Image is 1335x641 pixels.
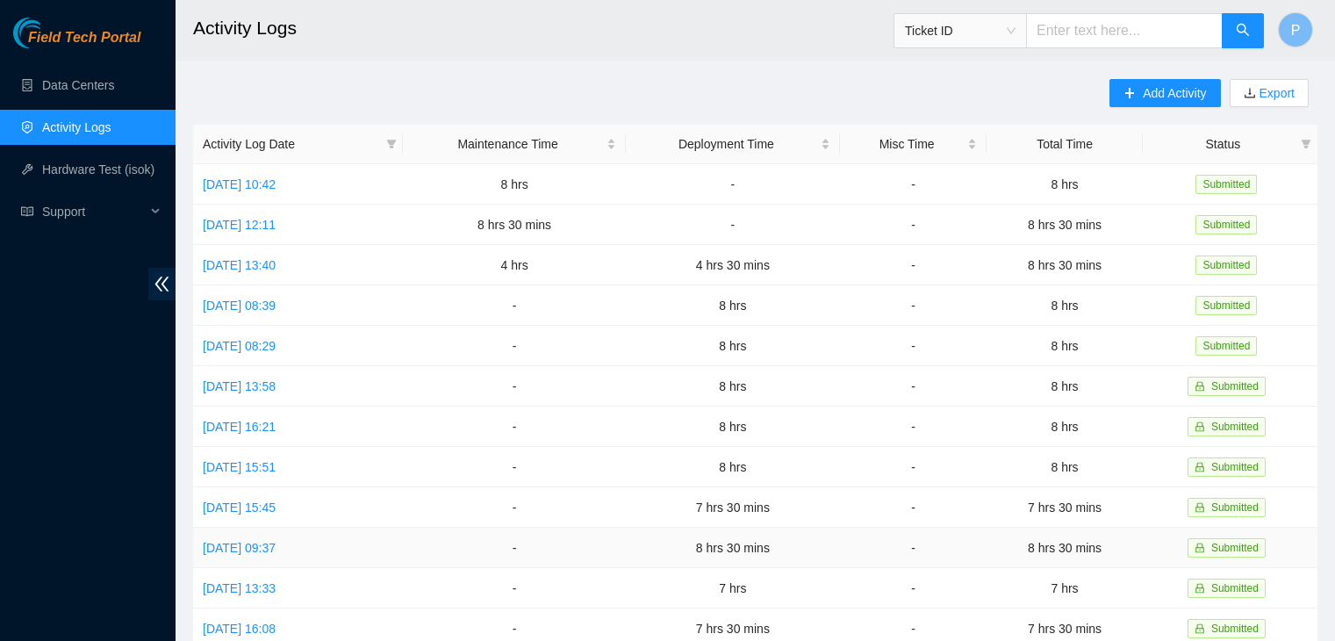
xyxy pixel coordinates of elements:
a: [DATE] 08:39 [203,299,276,313]
a: [DATE] 15:51 [203,460,276,474]
span: Submitted [1211,582,1259,594]
td: 8 hrs 30 mins [403,205,625,245]
span: Activity Log Date [203,134,379,154]
button: search [1222,13,1264,48]
a: [DATE] 13:58 [203,379,276,393]
td: - [626,164,840,205]
span: double-left [148,268,176,300]
a: Hardware Test (isok) [42,162,154,176]
td: - [840,487,987,528]
td: 8 hrs [403,164,625,205]
span: lock [1195,421,1205,432]
td: - [403,568,625,609]
td: 4 hrs [403,245,625,285]
td: 8 hrs [987,447,1142,487]
span: Submitted [1195,296,1257,315]
td: 8 hrs 30 mins [626,528,840,568]
span: read [21,205,33,218]
span: Submitted [1211,461,1259,473]
td: - [840,285,987,326]
td: - [840,447,987,487]
td: 7 hrs 30 mins [987,487,1142,528]
a: [DATE] 13:40 [203,258,276,272]
td: - [403,407,625,447]
td: 8 hrs [987,285,1142,326]
a: [DATE] 16:21 [203,420,276,434]
span: Ticket ID [905,18,1016,44]
td: 8 hrs [626,326,840,366]
span: search [1236,23,1250,40]
td: 7 hrs [626,568,840,609]
span: Support [42,194,146,229]
span: Submitted [1211,380,1259,393]
span: Submitted [1195,215,1257,234]
td: - [840,528,987,568]
span: Submitted [1211,501,1259,514]
span: P [1291,19,1301,41]
span: filter [1297,131,1315,157]
span: lock [1195,623,1205,634]
button: plusAdd Activity [1109,79,1220,107]
span: filter [383,131,400,157]
td: 4 hrs 30 mins [626,245,840,285]
td: 8 hrs [626,366,840,407]
td: 8 hrs 30 mins [987,205,1142,245]
td: - [626,205,840,245]
td: 8 hrs [987,326,1142,366]
span: download [1244,87,1256,101]
td: 8 hrs [626,285,840,326]
td: 8 hrs [987,164,1142,205]
a: Data Centers [42,78,114,92]
a: [DATE] 16:08 [203,622,276,636]
a: [DATE] 08:29 [203,339,276,353]
span: lock [1195,462,1205,472]
td: - [840,326,987,366]
span: Status [1152,134,1294,154]
a: [DATE] 09:37 [203,541,276,555]
td: - [840,366,987,407]
td: 8 hrs [987,366,1142,407]
span: filter [386,139,397,149]
td: - [840,205,987,245]
td: - [840,164,987,205]
a: [DATE] 12:11 [203,218,276,232]
span: filter [1301,139,1311,149]
td: - [403,326,625,366]
td: 8 hrs 30 mins [987,245,1142,285]
img: Akamai Technologies [13,18,89,48]
span: Submitted [1211,421,1259,433]
td: - [840,245,987,285]
td: 8 hrs [626,447,840,487]
a: Export [1256,86,1295,100]
td: 8 hrs [626,407,840,447]
input: Enter text here... [1026,13,1223,48]
span: Submitted [1195,256,1257,275]
span: Submitted [1211,542,1259,554]
span: lock [1195,502,1205,513]
td: 8 hrs 30 mins [987,528,1142,568]
span: Submitted [1211,623,1259,635]
span: plus [1123,87,1136,101]
a: [DATE] 15:45 [203,501,276,515]
button: P [1278,12,1313,47]
th: Total Time [987,125,1142,164]
a: [DATE] 10:42 [203,177,276,191]
span: Submitted [1195,336,1257,356]
td: - [840,407,987,447]
td: - [403,447,625,487]
td: - [840,568,987,609]
span: lock [1195,381,1205,392]
span: lock [1195,543,1205,553]
td: - [403,285,625,326]
td: 8 hrs [987,407,1142,447]
a: Activity Logs [42,120,111,134]
span: Add Activity [1143,83,1206,103]
span: Field Tech Portal [28,30,140,47]
a: [DATE] 13:33 [203,581,276,595]
td: - [403,487,625,528]
td: - [403,366,625,407]
td: 7 hrs 30 mins [626,487,840,528]
span: Submitted [1195,175,1257,194]
span: lock [1195,583,1205,594]
td: 7 hrs [987,568,1142,609]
